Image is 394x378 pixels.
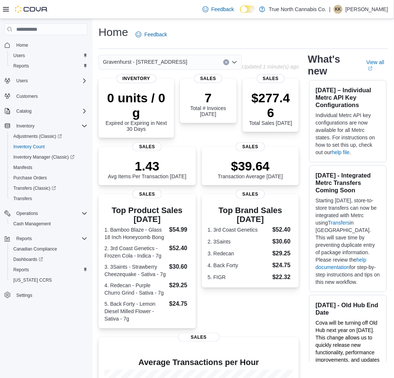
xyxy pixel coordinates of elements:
[13,40,87,50] span: Home
[208,206,293,224] h3: Top Brand Sales [DATE]
[13,185,56,191] span: Transfers (Classic)
[7,131,90,142] a: Adjustments (Classic)
[15,6,48,13] img: Cova
[13,291,87,300] span: Settings
[108,159,186,179] div: Avg Items Per Transaction [DATE]
[10,265,32,274] a: Reports
[169,244,190,253] dd: $52.40
[16,292,32,298] span: Settings
[10,142,87,151] span: Inventory Count
[7,173,90,183] button: Purchase Orders
[104,300,166,322] dt: 5. Back Forty - Lemon Diesel Milled Flower - Sativa - 7g
[117,74,156,83] span: Inventory
[200,2,237,17] a: Feedback
[208,250,270,257] dt: 3. Redecan
[334,5,343,14] div: Kaylha Koskinen
[144,31,167,38] span: Feedback
[13,63,29,69] span: Reports
[10,194,87,203] span: Transfers
[10,142,48,151] a: Inventory Count
[10,62,32,70] a: Reports
[13,256,43,262] span: Dashboards
[13,165,32,170] span: Manifests
[16,93,38,99] span: Customers
[13,291,35,300] a: Settings
[13,76,87,85] span: Users
[186,90,231,105] p: 7
[13,53,25,59] span: Users
[248,90,293,120] p: $277.46
[269,5,326,14] p: True North Cannabis Co.
[218,159,283,179] div: Transaction Average [DATE]
[242,64,299,70] p: Updated 1 minute(s) ago
[332,149,350,155] a: help file
[16,236,32,242] span: Reports
[13,122,87,130] span: Inventory
[13,154,74,160] span: Inventory Manager (Classic)
[13,234,35,243] button: Reports
[10,184,87,193] span: Transfers (Classic)
[236,142,265,151] span: Sales
[169,299,190,308] dd: $24.75
[10,132,87,141] span: Adjustments (Classic)
[368,66,373,71] svg: External link
[104,282,166,296] dt: 4. Redecan - Purple Churro Grind - Sativa - 7g
[13,91,87,100] span: Customers
[7,50,90,61] button: Users
[13,144,45,150] span: Inventory Count
[13,196,32,202] span: Transfers
[328,220,350,226] a: Transfers
[10,276,87,285] span: Washington CCRS
[186,90,231,117] div: Total # Invoices [DATE]
[133,142,162,151] span: Sales
[1,90,90,101] button: Customers
[10,194,35,203] a: Transfers
[16,108,31,114] span: Catalog
[13,221,51,227] span: Cash Management
[1,233,90,244] button: Reports
[315,197,380,286] p: Starting [DATE], store-to-store transfers can now be integrated with Metrc using in [GEOGRAPHIC_D...
[335,5,341,14] span: KK
[7,162,90,173] button: Manifests
[7,244,90,254] button: Canadian Compliance
[236,190,265,199] span: Sales
[10,51,28,60] a: Users
[13,107,87,116] span: Catalog
[13,175,47,181] span: Purchase Orders
[7,265,90,275] button: Reports
[10,62,87,70] span: Reports
[10,163,35,172] a: Manifests
[104,90,168,120] p: 0 units / 0 g
[10,132,65,141] a: Adjustments (Classic)
[169,281,190,290] dd: $29.25
[16,123,34,129] span: Inventory
[10,219,54,228] a: Cash Management
[104,226,166,241] dt: 1. Bamboo Blaze - Glass 18 Inch Honeycomb Bong
[133,27,170,42] a: Feedback
[345,5,388,14] p: [PERSON_NAME]
[1,106,90,116] button: Catalog
[211,6,234,13] span: Feedback
[315,301,380,316] h3: [DATE] - Old Hub End Date
[13,76,31,85] button: Users
[223,59,229,65] button: Clear input
[1,76,90,86] button: Users
[367,59,388,71] a: View allExternal link
[104,358,293,367] h4: Average Transactions per Hour
[273,249,293,258] dd: $29.25
[4,37,87,320] nav: Complex example
[1,208,90,219] button: Operations
[7,183,90,193] a: Transfers (Classic)
[178,333,220,342] span: Sales
[315,112,380,156] p: Individual Metrc API key configurations are now available for all Metrc states. For instructions ...
[16,210,38,216] span: Operations
[13,41,31,50] a: Home
[16,78,28,84] span: Users
[10,245,87,253] span: Canadian Compliance
[10,163,87,172] span: Manifests
[98,25,128,40] h1: Home
[240,6,256,13] input: Dark Mode
[1,290,90,301] button: Settings
[329,5,331,14] p: |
